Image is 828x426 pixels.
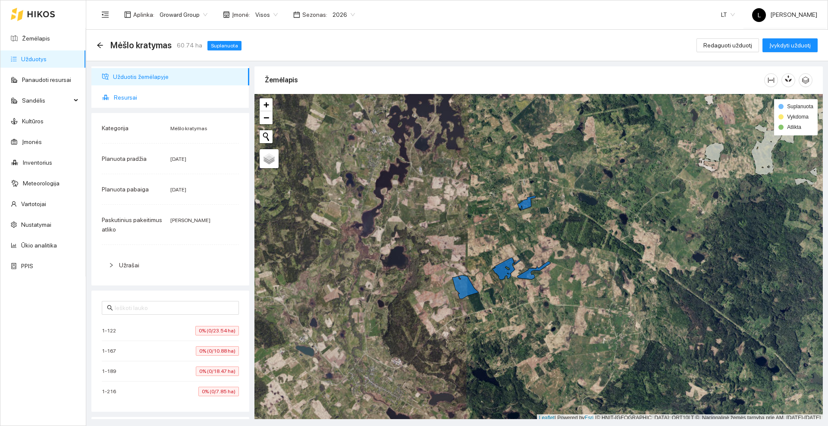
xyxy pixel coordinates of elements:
[114,89,242,106] span: Resursai
[102,186,149,193] span: Planuota pabaiga
[102,387,120,396] span: 1-216
[539,415,555,421] a: Leaflet
[170,125,207,132] span: Mėšlo kratymas
[260,98,273,111] a: Zoom in
[22,138,42,145] a: Įmonės
[232,10,250,19] span: Įmonė :
[260,111,273,124] a: Zoom out
[115,303,234,313] input: Ieškoti lauko
[764,73,778,87] button: column-width
[302,10,327,19] span: Sezonas :
[21,56,47,63] a: Užduotys
[119,262,139,269] span: Užrašai
[265,68,764,92] div: Žemėlapis
[787,103,813,110] span: Suplanuota
[332,8,355,21] span: 2026
[110,38,172,52] span: Mėšlo kratymas
[170,187,186,193] span: [DATE]
[102,155,147,162] span: Planuota pradžia
[696,42,759,49] a: Redaguoti užduotį
[263,112,269,123] span: −
[703,41,752,50] span: Redaguoti užduotį
[133,10,154,19] span: Aplinka :
[23,180,60,187] a: Meteorologija
[207,41,241,50] span: Suplanuota
[595,415,596,421] span: |
[101,11,109,19] span: menu-fold
[97,6,114,23] button: menu-fold
[21,263,33,269] a: PPIS
[124,11,131,18] span: layout
[537,414,823,422] div: | Powered by © HNIT-[GEOGRAPHIC_DATA]; ORT10LT ©, Nacionalinė žemės tarnyba prie AM, [DATE]-[DATE]
[198,387,239,396] span: 0% (0/7.85 ha)
[97,42,103,49] span: arrow-left
[102,326,120,335] span: 1-122
[263,99,269,110] span: +
[21,242,57,249] a: Ūkio analitika
[260,149,279,168] a: Layers
[260,130,273,143] button: Initiate a new search
[758,8,761,22] span: L
[102,125,129,132] span: Kategorija
[97,42,103,49] div: Atgal
[113,68,242,85] span: Užduotis žemėlapyje
[21,221,51,228] a: Nustatymai
[195,326,239,335] span: 0% (0/23.54 ha)
[102,216,162,233] span: Paskutinius pakeitimus atliko
[255,8,278,21] span: Visos
[107,305,113,311] span: search
[787,124,801,130] span: Atlikta
[765,77,778,84] span: column-width
[177,41,202,50] span: 60.74 ha
[160,8,207,21] span: Groward Group
[223,11,230,18] span: shop
[752,11,817,18] span: [PERSON_NAME]
[102,367,120,376] span: 1-189
[21,200,46,207] a: Vartotojai
[769,41,811,50] span: Įvykdyti užduotį
[109,263,114,268] span: right
[762,38,818,52] button: Įvykdyti užduotį
[22,118,44,125] a: Kultūros
[196,366,239,376] span: 0% (0/18.47 ha)
[170,217,210,223] span: [PERSON_NAME]
[23,159,52,166] a: Inventorius
[102,347,120,355] span: 1-167
[22,35,50,42] a: Žemėlapis
[170,156,186,162] span: [DATE]
[696,38,759,52] button: Redaguoti užduotį
[585,415,594,421] a: Esri
[22,92,71,109] span: Sandėlis
[22,76,71,83] a: Panaudoti resursai
[721,8,735,21] span: LT
[196,346,239,356] span: 0% (0/10.88 ha)
[102,255,239,275] div: Užrašai
[293,11,300,18] span: calendar
[787,114,809,120] span: Vykdoma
